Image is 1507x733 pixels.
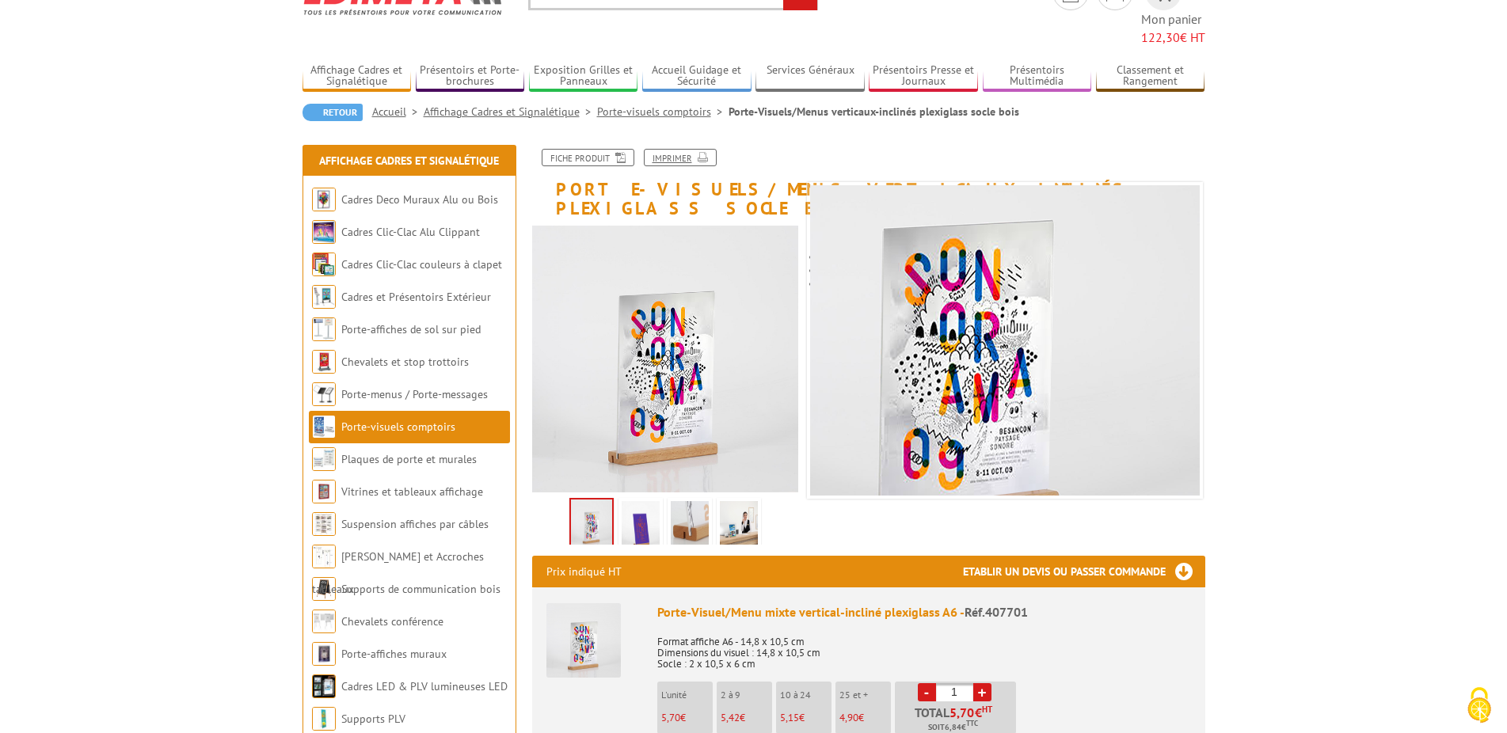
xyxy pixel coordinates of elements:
[720,501,758,550] img: 407701_porte-visuel_menu_verticaux_incline_2.jpg
[622,501,660,550] img: porte_visuel_menu_mixtes_vertical_incline_plexi_socle_bois_2.png
[303,63,412,89] a: Affichage Cadres et Signalétique
[341,614,443,629] a: Chevalets conférence
[597,104,729,119] a: Porte-visuels comptoirs
[312,549,484,596] a: [PERSON_NAME] et Accroches tableaux
[963,556,1205,587] h3: Etablir un devis ou passer commande
[341,452,477,466] a: Plaques de porte et murales
[661,689,713,701] p: L'unité
[529,63,638,89] a: Exposition Grilles et Panneaux
[839,712,891,724] p: €
[532,226,799,492] img: porte_visuel_menu_mixtes_vertical_incline_plexi_socle_bois.png
[312,707,336,731] img: Supports PLV
[312,350,336,374] img: Chevalets et stop trottoirs
[312,220,336,244] img: Cadres Clic-Clac Alu Clippant
[965,604,1028,620] span: Réf.407701
[780,711,799,724] span: 5,15
[341,290,491,304] a: Cadres et Présentoirs Extérieur
[312,253,336,276] img: Cadres Clic-Clac couleurs à clapet
[1096,63,1205,89] a: Classement et Rangement
[341,484,483,499] a: Vitrines et tableaux affichage
[1141,28,1205,47] span: € HT
[312,480,336,503] img: Vitrines et tableaux affichage
[341,257,502,272] a: Cadres Clic-Clac couleurs à clapet
[780,712,832,724] p: €
[657,625,1191,670] p: Format affiche A6 - 14,8 x 10,5 cm Dimensions du visuel : 14,8 x 10,5 cm Socle : 2 x 10,5 x 6 cm
[975,706,982,719] span: €
[416,63,525,89] a: Présentoirs et Porte-brochures
[303,104,363,121] a: Retour
[341,517,489,531] a: Suspension affiches par câbles
[341,679,508,693] a: Cadres LED & PLV lumineuses LED
[642,63,752,89] a: Accueil Guidage et Sécurité
[1141,29,1180,45] span: 122,30
[341,322,481,336] a: Porte-affiches de sol sur pied
[729,104,1019,120] li: Porte-Visuels/Menus verticaux-inclinés plexiglass socle bois
[839,689,891,701] p: 25 et +
[312,610,336,633] img: Chevalets conférence
[341,225,480,239] a: Cadres Clic-Clac Alu Clippant
[341,387,488,401] a: Porte-menus / Porte-messages
[1141,10,1205,47] span: Mon panier
[973,683,991,701] a: +
[341,192,498,207] a: Cadres Deco Muraux Alu ou Bois
[1452,679,1507,733] button: Cookies (fenêtre modale)
[755,63,865,89] a: Services Généraux
[644,149,717,166] a: Imprimer
[839,711,858,724] span: 4,90
[918,683,936,701] a: -
[312,447,336,471] img: Plaques de porte et murales
[312,415,336,439] img: Porte-visuels comptoirs
[1459,686,1499,725] img: Cookies (fenêtre modale)
[546,603,621,678] img: Porte-Visuel/Menu mixte vertical-incliné plexiglass A6
[982,704,992,715] sup: HT
[657,603,1191,621] div: Porte-Visuel/Menu mixte vertical-incliné plexiglass A6 -
[312,382,336,406] img: Porte-menus / Porte-messages
[312,512,336,536] img: Suspension affiches par câbles
[372,104,424,119] a: Accueil
[661,711,680,724] span: 5,70
[312,674,336,698] img: Cadres LED & PLV lumineuses LED
[546,556,622,587] p: Prix indiqué HT
[319,154,499,168] a: Affichage Cadres et Signalétique
[780,689,832,701] p: 10 à 24
[661,712,713,724] p: €
[341,647,447,661] a: Porte-affiches muraux
[671,501,709,550] img: porte_visuel_menu_mixtes_vertical_incline_plexi_socle_bois_3.jpg
[728,104,1203,579] img: porte_visuel_menu_mixtes_vertical_incline_plexi_socle_bois.png
[424,104,597,119] a: Affichage Cadres et Signalétique
[949,706,975,719] span: 5,70
[983,63,1092,89] a: Présentoirs Multimédia
[721,712,772,724] p: €
[341,712,405,726] a: Supports PLV
[312,285,336,309] img: Cadres et Présentoirs Extérieur
[542,149,634,166] a: Fiche produit
[312,317,336,341] img: Porte-affiches de sol sur pied
[312,188,336,211] img: Cadres Deco Muraux Alu ou Bois
[341,355,469,369] a: Chevalets et stop trottoirs
[721,689,772,701] p: 2 à 9
[869,63,978,89] a: Présentoirs Presse et Journaux
[312,545,336,568] img: Cimaises et Accroches tableaux
[341,420,455,434] a: Porte-visuels comptoirs
[341,582,500,596] a: Supports de communication bois
[721,711,740,724] span: 5,42
[966,719,978,727] sup: TTC
[571,499,612,549] img: porte_visuel_menu_mixtes_vertical_incline_plexi_socle_bois.png
[312,642,336,666] img: Porte-affiches muraux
